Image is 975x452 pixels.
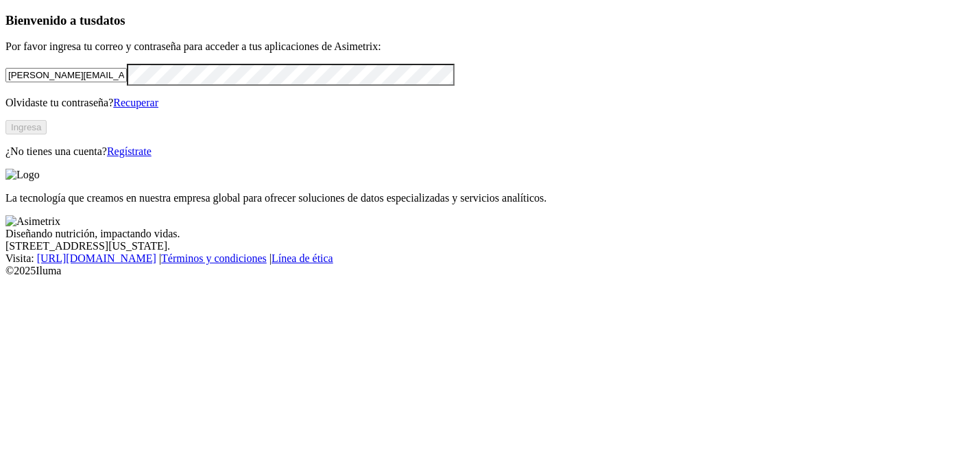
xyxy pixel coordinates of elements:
[5,192,970,204] p: La tecnología que creamos en nuestra empresa global para ofrecer soluciones de datos especializad...
[272,252,333,264] a: Línea de ética
[5,240,970,252] div: [STREET_ADDRESS][US_STATE].
[5,169,40,181] img: Logo
[5,97,970,109] p: Olvidaste tu contraseña?
[5,265,970,277] div: © 2025 Iluma
[5,252,970,265] div: Visita : | |
[5,40,970,53] p: Por favor ingresa tu correo y contraseña para acceder a tus aplicaciones de Asimetrix:
[5,228,970,240] div: Diseñando nutrición, impactando vidas.
[5,68,127,82] input: Tu correo
[5,215,60,228] img: Asimetrix
[161,252,267,264] a: Términos y condiciones
[96,13,125,27] span: datos
[5,13,970,28] h3: Bienvenido a tus
[107,145,152,157] a: Regístrate
[5,145,970,158] p: ¿No tienes una cuenta?
[5,120,47,134] button: Ingresa
[37,252,156,264] a: [URL][DOMAIN_NAME]
[113,97,158,108] a: Recuperar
